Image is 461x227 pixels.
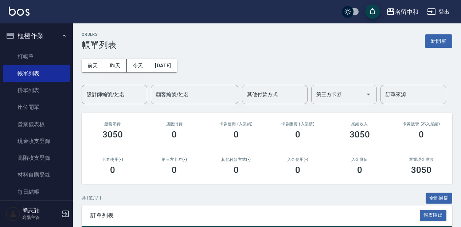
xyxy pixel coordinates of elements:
[337,122,382,126] h2: 業績收入
[172,165,177,175] h3: 0
[3,150,70,166] a: 高階收支登錄
[3,48,70,65] a: 打帳單
[22,214,59,221] p: 高階主管
[399,122,444,126] h2: 卡券販賣 (不入業績)
[3,65,70,82] a: 帳單列表
[425,37,452,44] a: 新開單
[3,200,70,217] a: 排班表
[420,210,447,221] button: 報表匯出
[3,184,70,200] a: 每日結帳
[424,5,452,19] button: 登出
[234,165,239,175] h3: 0
[425,34,452,48] button: 新開單
[22,207,59,214] h5: 簡志穎
[426,193,453,204] button: 全部展開
[104,59,127,72] button: 昨天
[82,195,102,201] p: 共 1 筆, 1 / 1
[365,4,380,19] button: save
[9,7,30,16] img: Logo
[337,157,382,162] h2: 入金儲值
[383,4,421,19] button: 名留中和
[419,129,424,140] h3: 0
[172,129,177,140] h3: 0
[152,122,197,126] h2: 店販消費
[395,7,418,16] div: 名留中和
[3,99,70,116] a: 座位開單
[90,212,420,219] span: 訂單列表
[90,157,135,162] h2: 卡券使用(-)
[295,129,300,140] h3: 0
[3,82,70,99] a: 掛單列表
[90,122,135,126] h3: 服務消費
[3,26,70,45] button: 櫃檯作業
[234,129,239,140] h3: 0
[411,165,431,175] h3: 3050
[214,157,258,162] h2: 其他付款方式(-)
[3,133,70,150] a: 現金收支登錄
[399,157,444,162] h2: 營業現金應收
[3,116,70,133] a: 營業儀表板
[276,157,320,162] h2: 入金使用(-)
[357,165,362,175] h3: 0
[214,122,258,126] h2: 卡券使用 (入業績)
[110,165,115,175] h3: 0
[152,157,197,162] h2: 第三方卡券(-)
[276,122,320,126] h2: 卡券販賣 (入業績)
[363,88,374,100] button: Open
[127,59,149,72] button: 今天
[102,129,123,140] h3: 3050
[3,166,70,183] a: 材料自購登錄
[149,59,177,72] button: [DATE]
[295,165,300,175] h3: 0
[82,32,117,37] h2: ORDERS
[6,207,20,221] img: Person
[82,59,104,72] button: 前天
[420,212,447,219] a: 報表匯出
[349,129,370,140] h3: 3050
[82,40,117,50] h3: 帳單列表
